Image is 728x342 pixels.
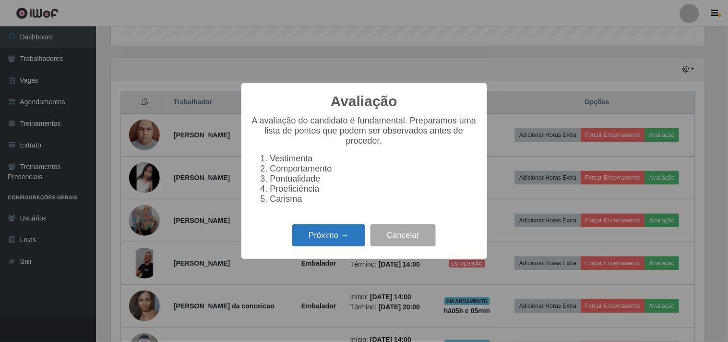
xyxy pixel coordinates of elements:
[270,174,477,184] li: Pontualidade
[270,154,477,164] li: Vestimenta
[270,194,477,204] li: Carisma
[251,116,477,146] p: A avaliação do candidato é fundamental. Preparamos uma lista de pontos que podem ser observados a...
[331,93,397,110] h2: Avaliação
[292,224,365,247] button: Próximo →
[270,164,477,174] li: Comportamento
[370,224,436,247] button: Cancelar
[270,184,477,194] li: Proeficiência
